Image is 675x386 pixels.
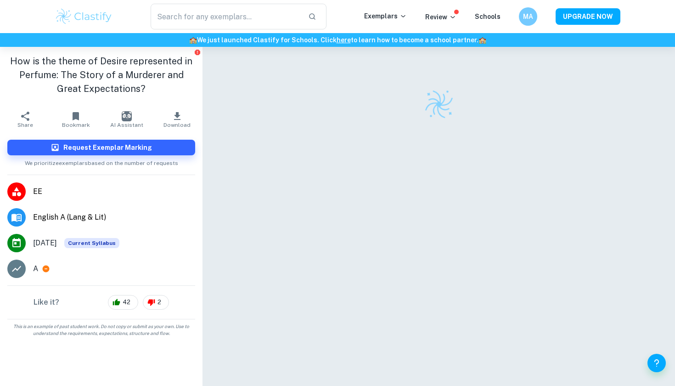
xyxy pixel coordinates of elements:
[17,122,33,128] span: Share
[33,186,195,197] span: EE
[33,238,57,249] span: [DATE]
[25,155,178,167] span: We prioritize exemplars based on the number of requests
[143,295,169,310] div: 2
[337,36,351,44] a: here
[556,8,620,25] button: UPGRADE NOW
[194,49,201,56] button: Report issue
[523,11,534,22] h6: MA
[647,354,666,372] button: Help and Feedback
[2,35,673,45] h6: We just launched Clastify for Schools. Click to learn how to become a school partner.
[163,122,191,128] span: Download
[34,297,59,308] h6: Like it?
[152,107,202,132] button: Download
[64,238,119,248] div: This exemplar is based on the current syllabus. Feel free to refer to it for inspiration/ideas wh...
[33,212,195,223] span: English A (Lang & Lit)
[189,36,197,44] span: 🏫
[122,111,132,121] img: AI Assistant
[152,298,166,307] span: 2
[478,36,486,44] span: 🏫
[475,13,501,20] a: Schools
[4,323,199,337] span: This is an example of past student work. Do not copy or submit as your own. Use to understand the...
[151,4,301,29] input: Search for any exemplars...
[421,86,457,123] img: Clastify logo
[55,7,113,26] img: Clastify logo
[425,12,456,22] p: Review
[101,107,152,132] button: AI Assistant
[63,142,152,153] h6: Request Exemplar Marking
[7,140,195,155] button: Request Exemplar Marking
[118,298,135,307] span: 42
[62,122,90,128] span: Bookmark
[110,122,143,128] span: AI Assistant
[51,107,101,132] button: Bookmark
[64,238,119,248] span: Current Syllabus
[108,295,138,310] div: 42
[519,7,537,26] button: MA
[33,263,38,274] p: A
[7,54,195,96] h1: How is the theme of Desire represented in Perfume: The Story of a Murderer and Great Expectations?
[364,11,407,21] p: Exemplars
